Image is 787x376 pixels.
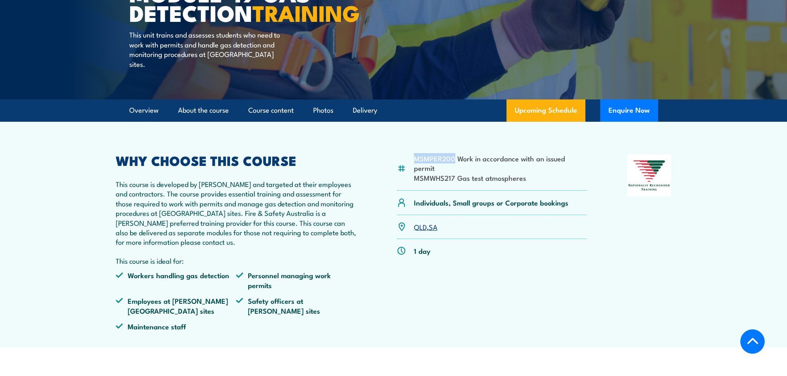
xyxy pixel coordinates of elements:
a: Delivery [353,99,377,121]
li: Safety officers at [PERSON_NAME] sites [236,296,357,315]
li: Personnel managing work permits [236,270,357,290]
li: MSMWHS217 Gas test atmospheres [414,173,587,182]
img: Nationally Recognised Training logo. [627,154,672,196]
li: Workers handling gas detection [116,270,236,290]
a: SA [429,222,437,232]
p: 1 day [414,246,430,255]
p: , [414,222,437,232]
h2: WHY CHOOSE THIS COURSE [116,154,357,166]
p: This unit trains and assesses students who need to work with permits and handle gas detection and... [129,30,280,69]
a: Overview [129,99,159,121]
a: Upcoming Schedule [506,99,585,122]
li: Employees at [PERSON_NAME][GEOGRAPHIC_DATA] sites [116,296,236,315]
a: About the course [178,99,229,121]
p: This course is developed by [PERSON_NAME] and targeted at their employees and contractors. The co... [116,179,357,247]
button: Enquire Now [600,99,658,122]
a: Course content [248,99,294,121]
a: Photos [313,99,333,121]
li: Maintenance staff [116,322,236,331]
p: This course is ideal for: [116,256,357,265]
a: QLD [414,222,427,232]
p: Individuals, Small groups or Corporate bookings [414,198,568,207]
li: MSMPER200 Work in accordance with an issued permit [414,154,587,173]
